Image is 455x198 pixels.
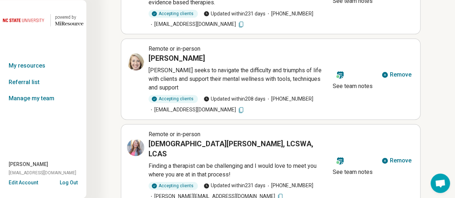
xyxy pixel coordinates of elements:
[149,106,245,113] span: [EMAIL_ADDRESS][DOMAIN_NAME]
[330,152,376,178] button: See team notes
[149,95,198,103] div: Accepting clients
[149,45,200,52] span: Remote or in-person
[149,131,200,138] span: Remote or in-person
[55,14,83,20] div: powered by
[3,11,46,29] img: North Carolina State University
[60,179,78,185] button: Log Out
[265,10,313,18] span: [PHONE_NUMBER]
[204,95,265,103] span: Updated within 208 days
[204,10,265,18] span: Updated within 231 days
[149,20,245,28] span: [EMAIL_ADDRESS][DOMAIN_NAME]
[431,174,450,193] div: Open chat
[378,152,414,169] button: Remove
[149,182,198,190] div: Accepting clients
[330,66,376,92] button: See team notes
[149,66,330,92] p: [PERSON_NAME] seeks to navigate the difficulty and triumphs of life with clients and support thei...
[265,182,313,189] span: [PHONE_NUMBER]
[149,10,198,18] div: Accepting clients
[149,53,205,63] h3: [PERSON_NAME]
[265,95,313,103] span: [PHONE_NUMBER]
[9,161,48,168] span: [PERSON_NAME]
[149,162,330,179] p: Finding a therapist can be challenging and I would love to meet you where you are at in that proc...
[9,179,38,187] button: Edit Account
[149,139,330,159] h3: [DEMOGRAPHIC_DATA][PERSON_NAME], LCSWA, LCAS
[378,66,414,83] button: Remove
[3,11,83,29] a: North Carolina State University powered by
[9,170,76,176] span: [EMAIL_ADDRESS][DOMAIN_NAME]
[204,182,265,189] span: Updated within 231 days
